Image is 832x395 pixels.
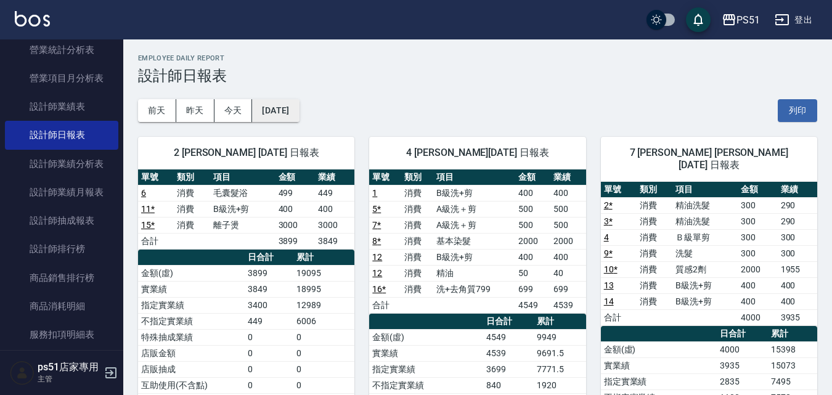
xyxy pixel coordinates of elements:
td: 300 [738,229,777,245]
td: A級洗＋剪 [433,201,515,217]
td: 300 [738,197,777,213]
td: 消費 [174,185,210,201]
th: 單號 [601,182,637,198]
td: 0 [245,329,293,345]
td: 290 [778,213,817,229]
th: 業績 [315,169,354,185]
td: 6006 [293,313,354,329]
td: B級洗+剪 [672,293,738,309]
th: 累計 [534,314,586,330]
a: 設計師業績分析表 [5,150,118,178]
a: 設計師業績月報表 [5,178,118,206]
td: 400 [515,249,550,265]
td: 3899 [275,233,315,249]
td: 4539 [550,297,585,313]
td: 消費 [637,293,672,309]
th: 金額 [275,169,315,185]
td: 指定實業績 [601,373,717,389]
td: 洗髮 [672,245,738,261]
h3: 設計師日報表 [138,67,817,84]
h2: Employee Daily Report [138,54,817,62]
th: 單號 [138,169,174,185]
td: 2000 [515,233,550,249]
td: 消費 [637,261,672,277]
th: 類別 [401,169,433,185]
td: 18995 [293,281,354,297]
td: 400 [550,185,585,201]
table: a dense table [138,169,354,250]
td: 消費 [401,281,433,297]
img: Person [10,360,35,385]
td: 3699 [483,361,534,377]
td: 精油洗髮 [672,197,738,213]
td: 合計 [601,309,637,325]
td: 毛囊髮浴 [210,185,275,201]
td: 消費 [637,229,672,245]
td: 400 [275,201,315,217]
td: 3935 [717,357,768,373]
td: 實業績 [369,345,483,361]
td: 金額(虛) [369,329,483,345]
td: 3899 [245,265,293,281]
td: 300 [738,213,777,229]
a: 12 [372,268,382,278]
td: 金額(虛) [138,265,245,281]
td: 4539 [483,345,534,361]
td: B級洗+剪 [433,249,515,265]
th: 單號 [369,169,401,185]
h5: ps51店家專用 [38,361,100,373]
td: 0 [293,361,354,377]
td: 洗+去角質799 [433,281,515,297]
td: 499 [275,185,315,201]
td: 0 [293,345,354,361]
th: 累計 [293,250,354,266]
table: a dense table [369,169,585,314]
td: 消費 [401,185,433,201]
td: 1920 [534,377,586,393]
td: 40 [550,265,585,281]
td: 消費 [174,201,210,217]
td: 0 [245,345,293,361]
td: 300 [778,229,817,245]
a: 6 [141,188,146,198]
th: 業績 [778,182,817,198]
button: [DATE] [252,99,299,122]
td: 特殊抽成業績 [138,329,245,345]
td: 400 [315,201,354,217]
td: 消費 [637,245,672,261]
td: 4000 [738,309,777,325]
td: 3849 [315,233,354,249]
td: 指定實業績 [369,361,483,377]
a: 4 [604,232,609,242]
th: 業績 [550,169,585,185]
a: 12 [372,252,382,262]
td: 3849 [245,281,293,297]
td: 300 [738,245,777,261]
a: 單一服務項目查詢 [5,349,118,377]
table: a dense table [601,182,817,326]
th: 日合計 [717,326,768,342]
td: 消費 [401,265,433,281]
td: 2000 [550,233,585,249]
td: 449 [245,313,293,329]
td: 0 [293,377,354,393]
td: 1955 [778,261,817,277]
td: 消費 [174,217,210,233]
td: 合計 [138,233,174,249]
td: 不指定實業績 [138,313,245,329]
td: 840 [483,377,534,393]
td: 不指定實業績 [369,377,483,393]
td: 449 [315,185,354,201]
td: 9949 [534,329,586,345]
p: 主管 [38,373,100,385]
a: 商品銷售排行榜 [5,264,118,292]
a: 設計師日報表 [5,121,118,149]
td: 3400 [245,297,293,313]
td: 消費 [637,213,672,229]
a: 13 [604,280,614,290]
td: 500 [550,201,585,217]
td: 基本染髮 [433,233,515,249]
a: 營業統計分析表 [5,36,118,64]
a: 商品消耗明細 [5,292,118,320]
td: 400 [778,277,817,293]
